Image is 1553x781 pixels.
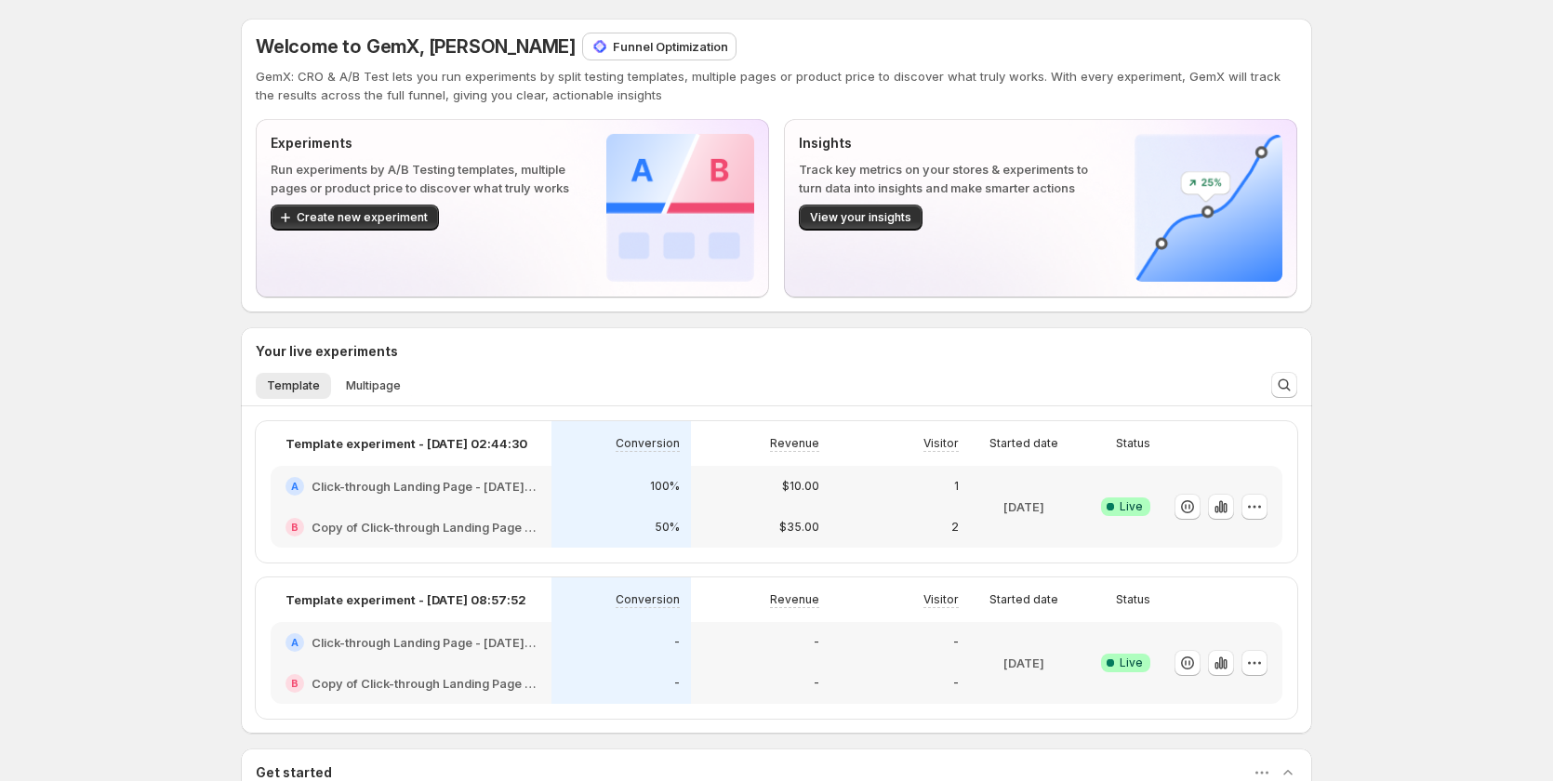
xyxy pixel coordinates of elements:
[655,520,680,535] p: 50%
[271,134,577,152] p: Experiments
[312,674,537,693] h2: Copy of Click-through Landing Page - [DATE] 13:43:13
[1271,372,1297,398] button: Search and filter results
[1116,592,1150,607] p: Status
[256,67,1297,104] p: GemX: CRO & A/B Test lets you run experiments by split testing templates, multiple pages or produ...
[770,436,819,451] p: Revenue
[779,520,819,535] p: $35.00
[591,37,609,56] img: Funnel Optimization
[297,210,428,225] span: Create new experiment
[1120,499,1143,514] span: Live
[799,160,1105,197] p: Track key metrics on your stores & experiments to turn data into insights and make smarter actions
[291,481,299,492] h2: A
[291,522,299,533] h2: B
[606,134,754,282] img: Experiments
[291,637,299,648] h2: A
[953,676,959,691] p: -
[271,160,577,197] p: Run experiments by A/B Testing templates, multiple pages or product price to discover what truly ...
[650,479,680,494] p: 100%
[953,635,959,650] p: -
[271,205,439,231] button: Create new experiment
[267,378,320,393] span: Template
[770,592,819,607] p: Revenue
[616,592,680,607] p: Conversion
[814,676,819,691] p: -
[923,592,959,607] p: Visitor
[674,676,680,691] p: -
[923,436,959,451] p: Visitor
[256,342,398,361] h3: Your live experiments
[810,210,911,225] span: View your insights
[312,518,537,536] h2: Copy of Click-through Landing Page - [DATE] 13:43:42
[616,436,680,451] p: Conversion
[1003,497,1044,516] p: [DATE]
[312,477,537,496] h2: Click-through Landing Page - [DATE] 13:43:42
[799,205,923,231] button: View your insights
[1135,134,1282,282] img: Insights
[291,678,299,689] h2: B
[613,37,728,56] p: Funnel Optimization
[312,633,537,652] h2: Click-through Landing Page - [DATE] 13:43:13
[989,592,1058,607] p: Started date
[1120,655,1143,670] span: Live
[814,635,819,650] p: -
[1116,436,1150,451] p: Status
[954,479,959,494] p: 1
[1003,654,1044,672] p: [DATE]
[674,635,680,650] p: -
[346,378,401,393] span: Multipage
[951,520,959,535] p: 2
[285,434,527,453] p: Template experiment - [DATE] 02:44:30
[285,590,526,609] p: Template experiment - [DATE] 08:57:52
[799,134,1105,152] p: Insights
[256,35,576,58] span: Welcome to GemX, [PERSON_NAME]
[782,479,819,494] p: $10.00
[989,436,1058,451] p: Started date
